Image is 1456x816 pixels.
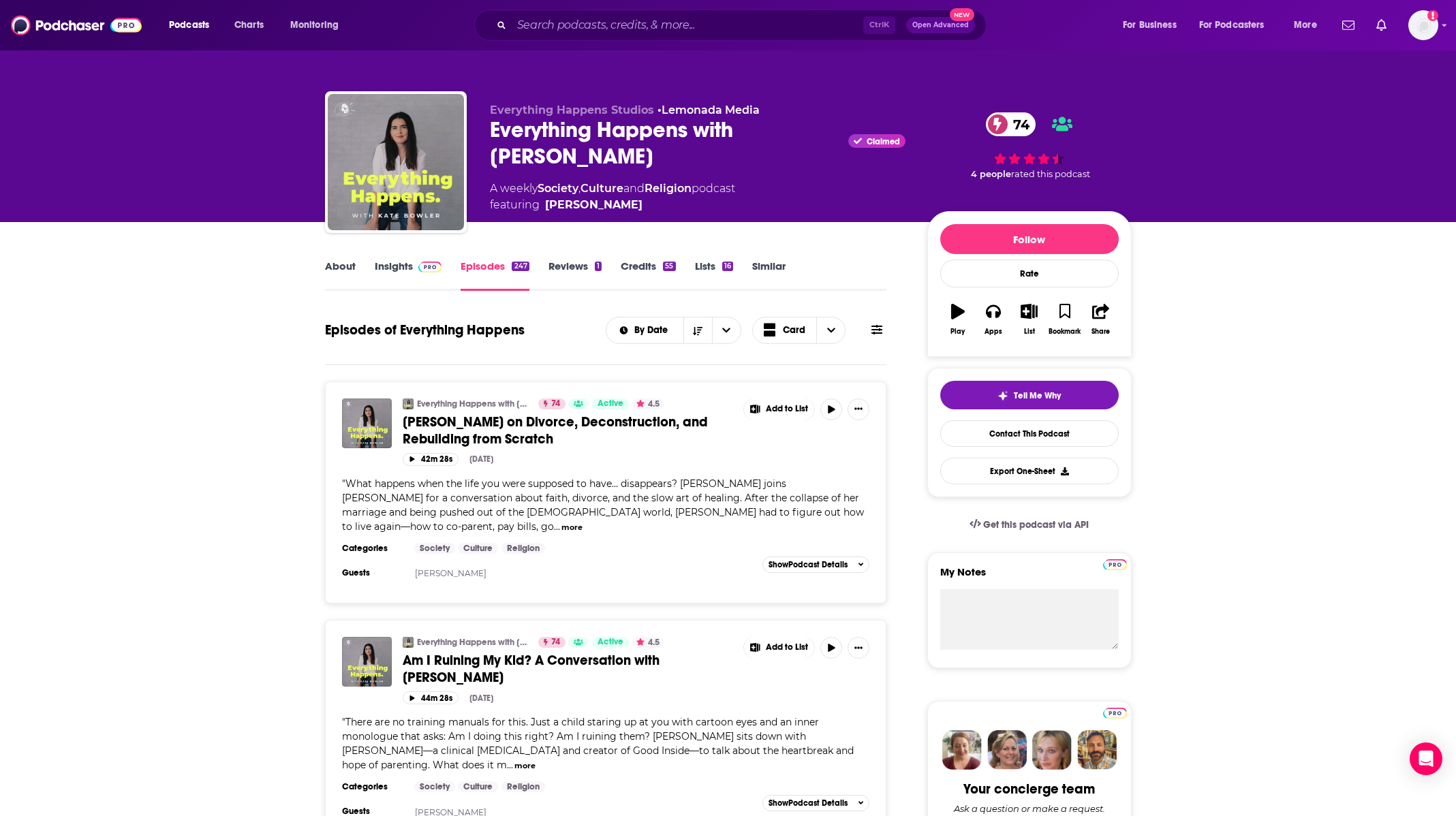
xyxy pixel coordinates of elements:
a: Credits55 [621,260,675,291]
a: Lemonada Media [662,104,760,116]
a: Pro website [1103,706,1127,719]
img: Everything Happens with Kate Bowler [328,94,464,230]
div: Play [950,328,965,336]
span: Get this podcast via API [983,519,1089,531]
a: Culture [458,543,498,554]
span: Claimed [867,138,900,145]
button: Open AdvancedNew [906,17,975,33]
button: ShowPodcast Details [762,795,870,811]
svg: Add a profile image [1427,10,1438,21]
a: Pro website [1103,557,1127,570]
button: ShowPodcast Details [762,556,870,573]
img: tell me why sparkle [997,390,1008,401]
span: 74 [551,635,560,649]
a: [PERSON_NAME] on Divorce, Deconstruction, and Rebuilding from Scratch [403,413,734,448]
span: Active [598,635,623,649]
span: Podcasts [169,16,209,35]
span: Ctrl K [863,16,895,34]
button: open menu [159,14,227,36]
button: 4.5 [632,398,664,409]
span: • [657,104,760,116]
a: Lists16 [695,260,733,291]
div: Your concierge team [963,781,1095,798]
span: 4 people [971,169,1011,179]
span: Active [598,397,623,411]
span: [PERSON_NAME] on Divorce, Deconstruction, and Rebuilding from Scratch [403,413,708,448]
button: open menu [1113,14,1194,36]
a: Everything Happens with [PERSON_NAME] [417,637,529,648]
a: Religion [645,182,692,195]
h2: Choose List sort [606,317,741,344]
div: Share [1091,328,1110,336]
span: " [342,716,854,771]
button: open menu [1190,14,1284,36]
a: Active [592,398,629,409]
button: Apps [976,295,1011,344]
h3: Categories [342,543,403,554]
a: [PERSON_NAME] [415,568,486,578]
span: and [623,182,645,195]
img: Barbara Profile [987,730,1027,770]
button: more [514,760,536,772]
span: Add to List [766,642,808,653]
a: Charts [226,14,272,36]
div: 1 [595,262,602,271]
a: Am I Ruining My Kid? A Conversation with [PERSON_NAME] [403,652,734,686]
button: Show More Button [744,398,815,420]
span: ... [507,759,513,771]
img: Podchaser - Follow, Share and Rate Podcasts [11,12,142,38]
a: Episodes247 [461,260,529,291]
button: Export One-Sheet [940,458,1119,484]
span: By Date [634,326,672,335]
img: Jen Hatmaker on Divorce, Deconstruction, and Rebuilding from Scratch [342,398,392,448]
h2: Choose View [752,317,846,344]
span: New [950,8,974,21]
div: A weekly podcast [490,181,735,213]
a: Society [414,781,455,792]
div: Rate [940,260,1119,287]
a: Reviews1 [548,260,602,291]
img: Sydney Profile [942,730,982,770]
button: 44m 28s [403,691,459,704]
a: 74 [538,398,566,409]
a: 74 [986,112,1036,136]
a: 74 [538,637,566,648]
div: 16 [722,262,733,271]
button: open menu [1284,14,1334,36]
a: Culture [458,781,498,792]
span: Card [783,326,805,335]
button: Show profile menu [1408,10,1438,40]
a: Show notifications dropdown [1337,14,1360,37]
div: 74 4 peoplerated this podcast [927,104,1132,189]
img: Podchaser Pro [1103,708,1127,719]
span: There are no training manuals for this. Just a child staring up at you with cartoon eyes and an i... [342,716,854,771]
button: Show More Button [848,398,869,420]
div: 247 [512,262,529,271]
img: User Profile [1408,10,1438,40]
img: Everything Happens with Kate Bowler [403,398,414,409]
div: Search podcasts, credits, & more... [487,10,1000,41]
button: open menu [606,326,683,335]
span: , [578,182,580,195]
button: Play [940,295,976,344]
span: 74 [1000,112,1036,136]
a: Religion [501,781,545,792]
a: Get this podcast via API [959,508,1100,542]
a: Active [592,637,629,648]
span: ... [554,520,560,533]
img: Jules Profile [1032,730,1072,770]
img: Everything Happens with Kate Bowler [403,637,414,648]
span: Open Advanced [912,22,969,29]
button: Follow [940,224,1119,254]
span: Tell Me Why [1014,390,1061,401]
img: Podchaser Pro [1103,559,1127,570]
h1: Episodes of Everything Happens [325,321,525,339]
div: [DATE] [469,693,493,703]
span: rated this podcast [1011,169,1090,179]
span: For Business [1123,16,1177,35]
span: Monitoring [290,16,339,35]
span: For Podcasters [1199,16,1265,35]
